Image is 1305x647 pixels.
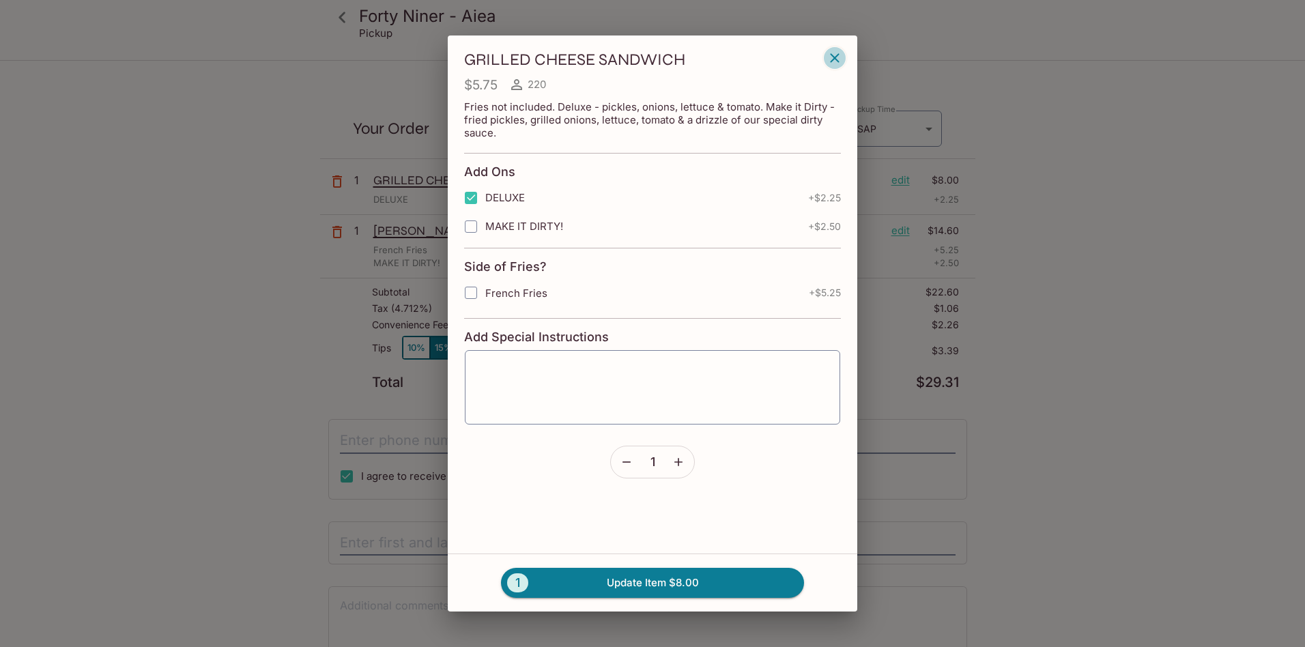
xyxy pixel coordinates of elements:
span: 1 [507,573,528,592]
span: DELUXE [485,191,525,204]
h4: Add Special Instructions [464,330,841,345]
p: Fries not included. Deluxe - pickles, onions, lettuce & tomato. Make it Dirty - fried pickles, gr... [464,100,841,139]
span: 220 [528,78,546,91]
h3: GRILLED CHEESE SANDWICH [464,49,819,70]
h4: Side of Fries? [464,259,547,274]
span: + $2.50 [808,221,841,232]
span: + $5.25 [809,287,841,298]
span: 1 [650,455,655,470]
h4: $5.75 [464,76,498,94]
span: MAKE IT DIRTY! [485,220,563,233]
span: + $2.25 [808,192,841,203]
h4: Add Ons [464,164,515,179]
span: French Fries [485,287,547,300]
button: 1Update Item $8.00 [501,568,804,598]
